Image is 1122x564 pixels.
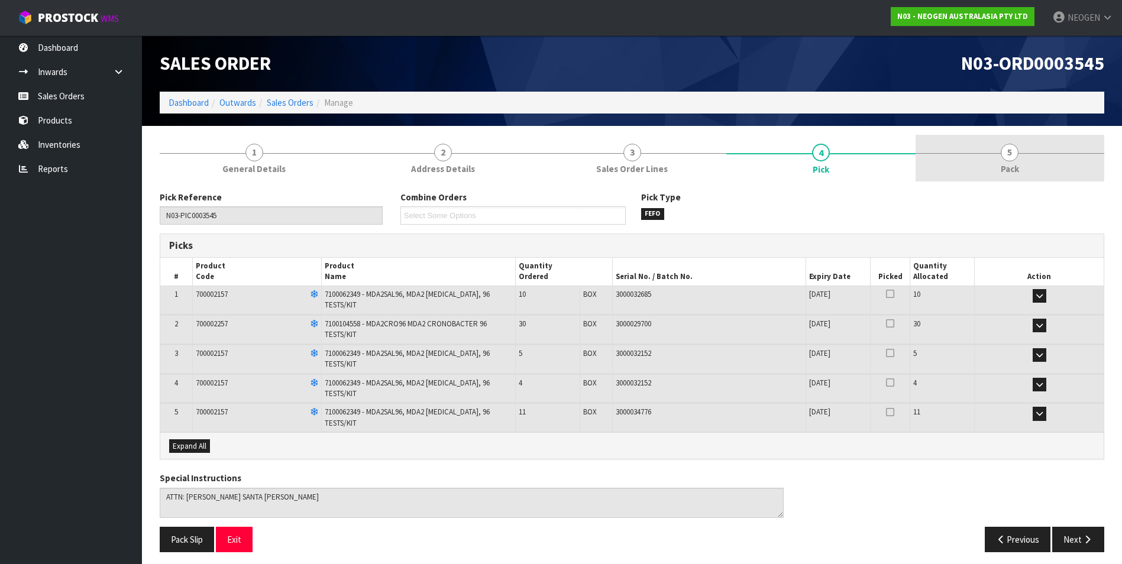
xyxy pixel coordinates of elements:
[219,97,256,108] a: Outwards
[623,144,641,161] span: 3
[174,348,178,358] span: 3
[173,441,206,451] span: Expand All
[583,378,597,388] span: BOX
[174,319,178,329] span: 2
[897,11,1028,21] strong: N03 - NEOGEN AUSTRALASIA PTY LTD
[160,527,214,552] button: Pack Slip
[196,378,228,388] span: 700002157
[160,258,193,286] th: #
[267,97,313,108] a: Sales Orders
[519,407,526,417] span: 11
[174,407,178,417] span: 5
[1052,527,1104,552] button: Next
[913,407,920,417] span: 11
[311,350,318,358] i: Frozen Goods
[519,378,522,388] span: 4
[169,97,209,108] a: Dashboard
[809,407,830,417] span: [DATE]
[961,51,1104,75] span: N03-ORD0003545
[519,289,526,299] span: 10
[101,13,119,24] small: WMS
[985,527,1051,552] button: Previous
[616,319,651,329] span: 3000029700
[174,378,178,388] span: 4
[1001,163,1019,175] span: Pack
[913,378,917,388] span: 4
[325,319,487,339] span: 7100104558 - MDA2CRO96 MDA2 CRONOBACTER 96 TESTS/KIT
[1068,12,1100,23] span: NEOGEN
[18,10,33,25] img: cube-alt.png
[809,378,830,388] span: [DATE]
[913,289,920,299] span: 10
[519,348,522,358] span: 5
[400,191,467,203] label: Combine Orders
[975,258,1104,286] th: Action
[809,348,830,358] span: [DATE]
[583,289,597,299] span: BOX
[616,289,651,299] span: 3000032685
[809,319,830,329] span: [DATE]
[434,144,452,161] span: 2
[913,319,920,329] span: 30
[311,291,318,299] i: Frozen Goods
[515,258,612,286] th: Quantity Ordered
[160,191,222,203] label: Pick Reference
[245,144,263,161] span: 1
[596,163,668,175] span: Sales Order Lines
[910,258,974,286] th: Quantity Allocated
[160,472,241,484] label: Special Instructions
[325,289,490,310] span: 7100062349 - MDA2SAL96, MDA2 [MEDICAL_DATA], 96 TESTS/KIT
[169,240,623,251] h3: Picks
[222,163,286,175] span: General Details
[806,258,871,286] th: Expiry Date
[812,144,830,161] span: 4
[174,289,178,299] span: 1
[169,439,210,453] button: Expand All
[322,258,515,286] th: Product Name
[325,407,490,427] span: 7100062349 - MDA2SAL96, MDA2 [MEDICAL_DATA], 96 TESTS/KIT
[641,191,681,203] label: Pick Type
[196,319,228,329] span: 700002257
[519,319,526,329] span: 30
[878,271,903,281] span: Picked
[612,258,806,286] th: Serial No. / Batch No.
[913,348,917,358] span: 5
[813,163,829,176] span: Pick
[160,182,1104,561] span: Pick
[809,289,830,299] span: [DATE]
[193,258,322,286] th: Product Code
[311,380,318,387] i: Frozen Goods
[1001,144,1018,161] span: 5
[583,348,597,358] span: BOX
[311,409,318,416] i: Frozen Goods
[311,320,318,328] i: Frozen Goods
[196,407,228,417] span: 700002157
[583,319,597,329] span: BOX
[324,97,353,108] span: Manage
[616,348,651,358] span: 3000032152
[196,348,228,358] span: 700002157
[325,348,490,369] span: 7100062349 - MDA2SAL96, MDA2 [MEDICAL_DATA], 96 TESTS/KIT
[641,208,665,220] span: FEFO
[411,163,475,175] span: Address Details
[325,378,490,398] span: 7100062349 - MDA2SAL96, MDA2 [MEDICAL_DATA], 96 TESTS/KIT
[583,407,597,417] span: BOX
[616,378,651,388] span: 3000032152
[160,51,271,75] span: Sales Order
[616,407,651,417] span: 3000034776
[38,10,98,25] span: ProStock
[216,527,253,552] button: Exit
[196,289,228,299] span: 700002157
